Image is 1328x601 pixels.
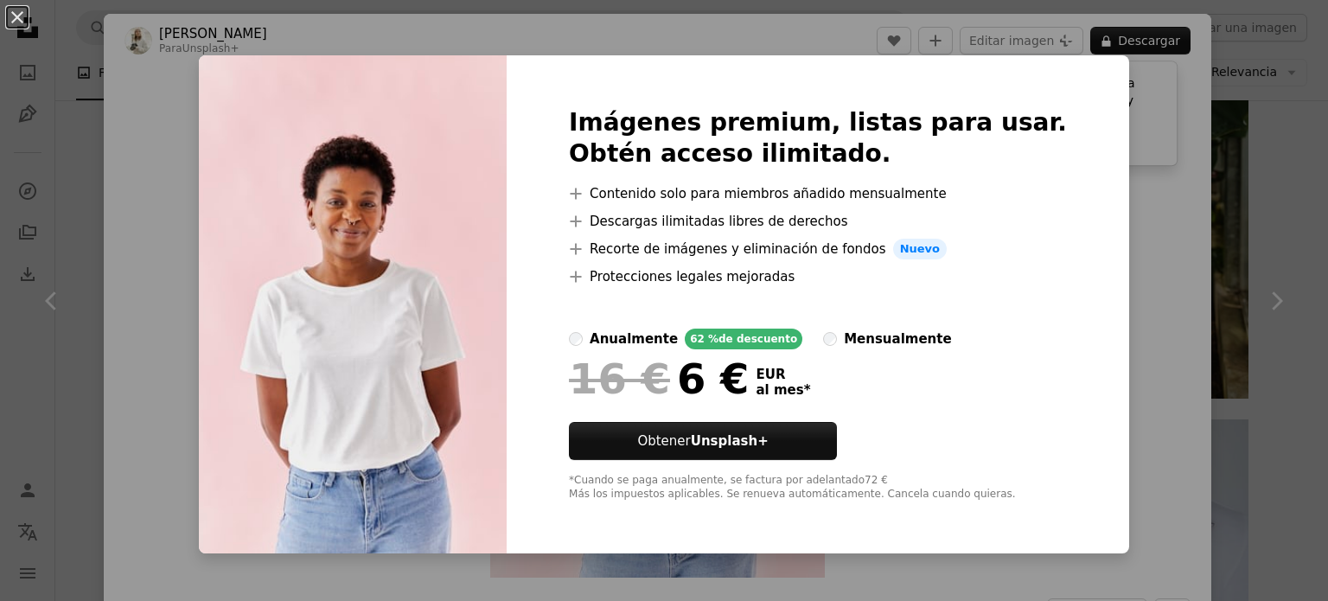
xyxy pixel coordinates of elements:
[590,329,678,349] div: anualmente
[569,422,837,460] button: ObtenerUnsplash+
[569,356,749,401] div: 6 €
[569,107,1067,169] h2: Imágenes premium, listas para usar. Obtén acceso ilimitado.
[569,474,1067,502] div: *Cuando se paga anualmente, se factura por adelantado 72 € Más los impuestos aplicables. Se renue...
[756,382,810,398] span: al mes *
[685,329,802,349] div: 62 % de descuento
[569,356,670,401] span: 16 €
[756,367,810,382] span: EUR
[893,239,947,259] span: Nuevo
[823,332,837,346] input: mensualmente
[569,239,1067,259] li: Recorte de imágenes y eliminación de fondos
[569,266,1067,287] li: Protecciones legales mejoradas
[569,183,1067,204] li: Contenido solo para miembros añadido mensualmente
[844,329,951,349] div: mensualmente
[199,55,507,553] img: premium_photo-1690820318521-33eebeafcbd5
[691,433,769,449] strong: Unsplash+
[569,332,583,346] input: anualmente62 %de descuento
[569,211,1067,232] li: Descargas ilimitadas libres de derechos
